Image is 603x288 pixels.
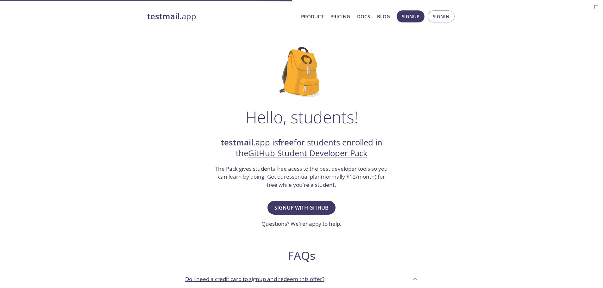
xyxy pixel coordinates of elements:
p: Do I need a credit card to signup and redeem this offer? [185,275,324,283]
h2: FAQs [180,248,423,263]
a: Product [301,12,323,21]
span: Signup [402,12,419,21]
a: Blog [377,12,390,21]
a: Docs [357,12,370,21]
h1: Hello, students! [245,107,358,126]
strong: testmail [221,137,253,148]
a: happy to help [305,220,340,227]
button: Signin [428,10,455,22]
a: essential plan [286,173,321,180]
a: GitHub Student Developer Pack [248,148,367,159]
h3: The Pack gives students free acess to the best developer tools so you can learn by doing. Get our... [215,165,389,189]
button: Signup with GitHub [267,201,336,215]
strong: free [278,137,294,148]
img: github-student-backpack.png [280,47,323,97]
strong: testmail [147,11,179,22]
span: Signin [433,12,449,21]
a: Pricing [330,12,350,21]
button: Signup [397,10,424,22]
h2: .app is for students enrolled in the [215,137,389,159]
div: Do I need a credit card to signup and redeem this offer? [180,270,423,287]
a: testmail.app [147,11,296,22]
h3: Questions? We're . [261,220,342,228]
span: Signup with GitHub [274,203,329,212]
